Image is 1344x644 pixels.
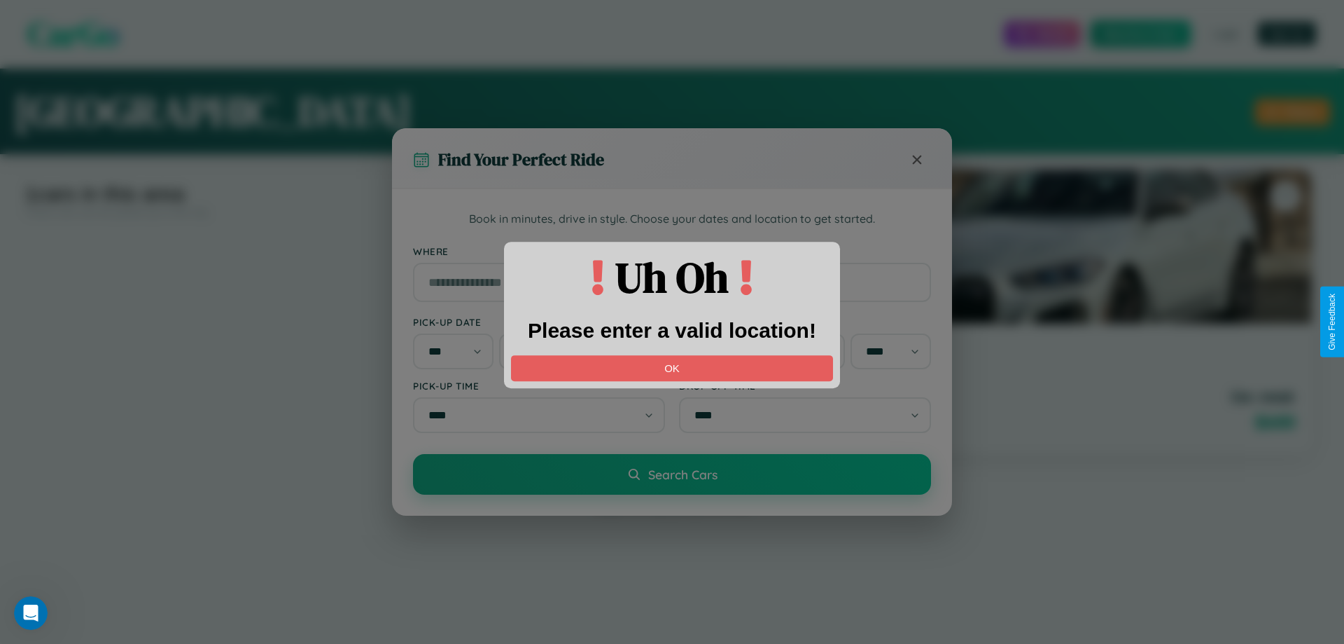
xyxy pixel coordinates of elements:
label: Where [413,245,931,257]
p: Book in minutes, drive in style. Choose your dates and location to get started. [413,210,931,228]
label: Drop-off Date [679,316,931,328]
h3: Find Your Perfect Ride [438,148,604,171]
label: Pick-up Time [413,380,665,392]
label: Drop-off Time [679,380,931,392]
label: Pick-up Date [413,316,665,328]
span: Search Cars [648,467,717,482]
